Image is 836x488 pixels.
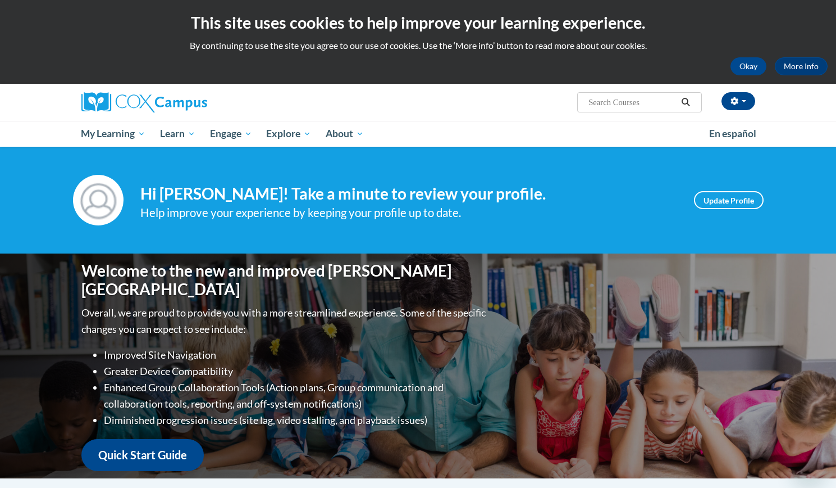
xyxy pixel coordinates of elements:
[709,128,756,139] span: En español
[702,122,764,146] a: En español
[104,363,488,379] li: Greater Device Compatibility
[81,261,488,299] h1: Welcome to the new and improved [PERSON_NAME][GEOGRAPHIC_DATA]
[104,379,488,412] li: Enhanced Group Collaboration Tools (Action plans, Group communication and collaboration tools, re...
[694,191,764,209] a: Update Profile
[266,127,311,141] span: Explore
[8,11,828,34] h2: This site uses cookies to help improve your learning experience.
[104,412,488,428] li: Diminished progression issues (site lag, video stalling, and playback issues)
[160,127,195,141] span: Learn
[8,39,828,52] p: By continuing to use the site you agree to our use of cookies. Use the ‘More info’ button to read...
[81,127,145,141] span: My Learning
[677,96,694,109] button: Search
[153,121,203,147] a: Learn
[318,121,371,147] a: About
[140,184,677,204] h4: Hi [PERSON_NAME]! Take a minute to review your profile.
[81,439,204,471] a: Quick Start Guide
[326,127,364,141] span: About
[73,175,124,225] img: Profile Image
[81,92,295,112] a: Cox Campus
[210,127,252,141] span: Engage
[104,347,488,363] li: Improved Site Navigation
[259,121,318,147] a: Explore
[730,57,766,75] button: Okay
[81,92,207,112] img: Cox Campus
[203,121,259,147] a: Engage
[587,96,677,109] input: Search Courses
[81,305,488,337] p: Overall, we are proud to provide you with a more streamlined experience. Some of the specific cha...
[721,92,755,110] button: Account Settings
[775,57,828,75] a: More Info
[65,121,772,147] div: Main menu
[74,121,153,147] a: My Learning
[791,443,827,479] iframe: Button to launch messaging window
[680,98,691,107] i: 
[140,204,677,222] div: Help improve your experience by keeping your profile up to date.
